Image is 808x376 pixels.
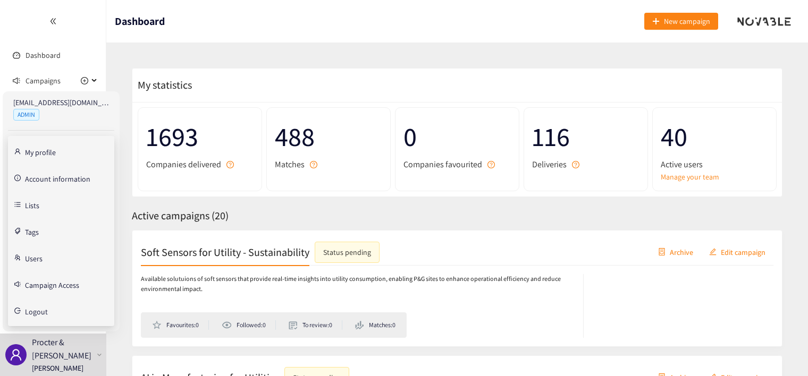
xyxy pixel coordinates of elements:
span: question-circle [226,161,234,168]
li: Matches: 0 [355,320,395,330]
span: 488 [275,116,382,158]
span: My statistics [132,78,192,92]
button: editEdit campaign [701,243,773,260]
p: Available solutuions of soft sensors that provide real-time insights into utility consumption, en... [141,274,573,294]
span: Companies favourited [403,158,482,171]
div: Status pending [323,246,371,258]
span: 0 [403,116,511,158]
span: Archive [670,246,693,258]
span: 40 [661,116,768,158]
li: Favourites: 0 [152,320,209,330]
span: Deliveries [532,158,567,171]
span: logout [14,307,21,314]
span: Matches [275,158,305,171]
h2: Soft Sensors for Utility - Sustainability [141,244,309,259]
a: Account information [25,173,90,183]
span: Campaigns [26,70,61,91]
button: plusNew campaign [644,13,718,30]
span: double-left [49,18,57,25]
span: plus-circle [81,77,88,84]
iframe: Chat Widget [635,261,808,376]
span: 1693 [146,116,254,158]
button: containerArchive [650,243,701,260]
span: question-circle [487,161,495,168]
span: edit [709,248,717,257]
a: Manage your team [661,171,768,183]
span: Active campaigns ( 20 ) [132,209,229,223]
span: container [658,248,666,257]
span: Edit campaign [721,246,765,258]
li: Followed: 0 [222,320,276,330]
span: user [10,348,22,361]
p: [PERSON_NAME] [32,362,83,374]
a: My profile [25,147,56,156]
a: Campaign Access [25,279,79,289]
span: ADMIN [13,109,39,121]
span: Logout [25,308,48,315]
span: sound [13,77,20,84]
a: Lists [25,200,39,209]
a: Dashboard [26,50,61,60]
span: plus [652,18,660,26]
li: To review: 0 [289,320,342,330]
span: 116 [532,116,639,158]
span: Companies delivered [146,158,221,171]
span: New campaign [664,15,710,27]
a: Tags [25,226,39,236]
span: question-circle [310,161,317,168]
span: question-circle [572,161,579,168]
span: Active users [661,158,703,171]
p: Procter & [PERSON_NAME] [32,336,92,362]
a: Soft Sensors for Utility - SustainabilityStatus pendingcontainerArchiveeditEdit campaignAvailable... [132,230,782,347]
a: Users [25,253,43,262]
